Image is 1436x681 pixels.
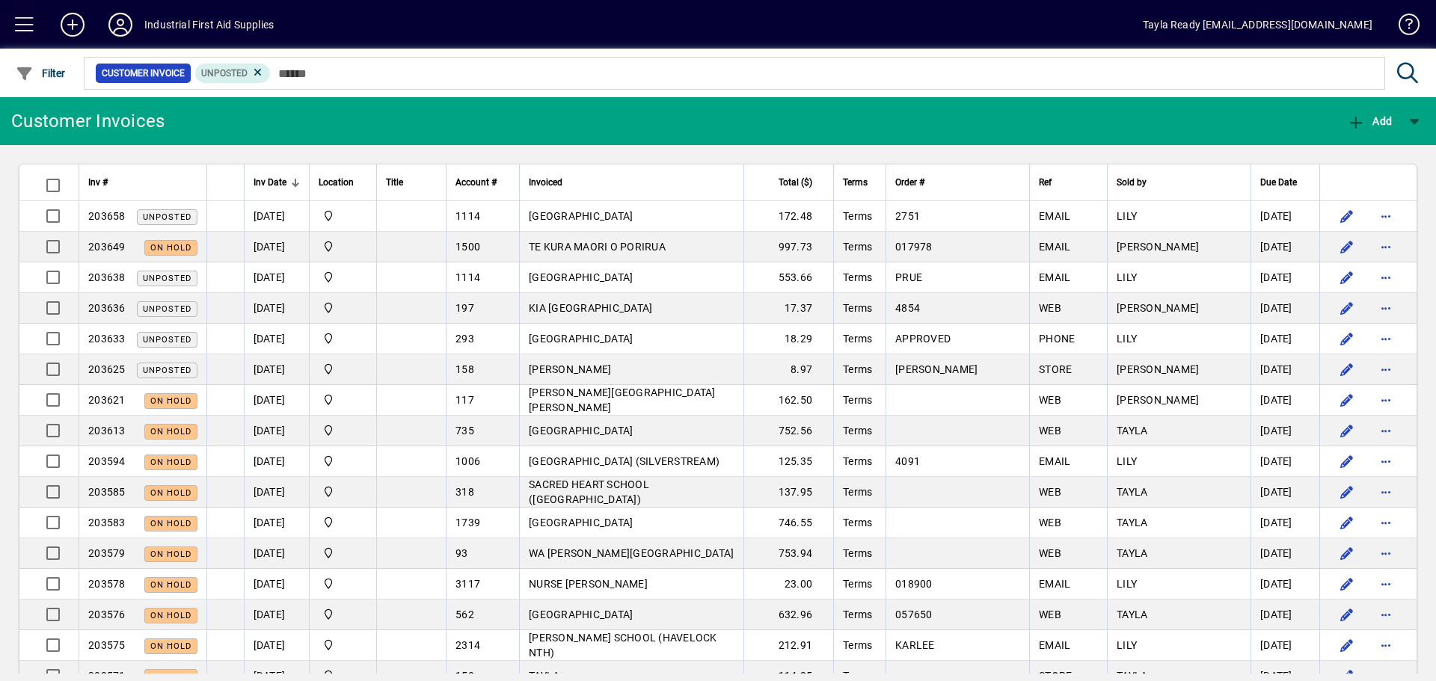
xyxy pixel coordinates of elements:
[743,477,833,508] td: 137.95
[1117,174,1242,191] div: Sold by
[455,241,480,253] span: 1500
[1117,425,1147,437] span: TAYLA
[1039,271,1070,283] span: EMAIL
[895,578,933,590] span: 018900
[779,174,812,191] span: Total ($)
[529,608,633,620] span: [GEOGRAPHIC_DATA]
[88,578,126,590] span: 203578
[150,457,191,467] span: On hold
[1039,174,1098,191] div: Ref
[1374,603,1398,626] button: More options
[1374,449,1398,473] button: More options
[1347,115,1392,127] span: Add
[1117,608,1147,620] span: TAYLA
[1039,363,1072,375] span: STORE
[386,174,438,191] div: Title
[843,578,872,590] span: Terms
[12,60,70,87] button: Filter
[743,446,833,477] td: 125.35
[319,300,367,316] span: INDUSTRIAL FIRST AID SUPPLIES LTD
[1117,517,1147,529] span: TAYLA
[88,174,108,191] span: Inv #
[1335,603,1359,626] button: Edit
[1117,333,1137,345] span: LILY
[455,210,480,222] span: 1114
[455,363,474,375] span: 158
[319,606,367,623] span: INDUSTRIAL FIRST AID SUPPLIES LTD
[1374,480,1398,504] button: More options
[1374,235,1398,259] button: More options
[1374,633,1398,657] button: More options
[386,174,403,191] span: Title
[96,11,144,38] button: Profile
[843,547,872,559] span: Terms
[895,302,920,314] span: 4854
[895,210,920,222] span: 2751
[455,302,474,314] span: 197
[895,174,924,191] span: Order #
[455,608,474,620] span: 562
[244,416,309,446] td: [DATE]
[743,600,833,630] td: 632.96
[455,425,474,437] span: 735
[1251,477,1319,508] td: [DATE]
[150,580,191,590] span: On hold
[1335,265,1359,289] button: Edit
[455,486,474,498] span: 318
[1335,449,1359,473] button: Edit
[244,477,309,508] td: [DATE]
[743,324,833,354] td: 18.29
[743,508,833,538] td: 746.55
[88,210,126,222] span: 203658
[529,425,633,437] span: [GEOGRAPHIC_DATA]
[843,455,872,467] span: Terms
[143,212,191,222] span: Unposted
[743,262,833,293] td: 553.66
[743,569,833,600] td: 23.00
[88,333,126,345] span: 203633
[1251,538,1319,569] td: [DATE]
[1335,511,1359,534] button: Edit
[319,330,367,347] span: INDUSTRIAL FIRST AID SUPPLIES LTD
[319,514,367,531] span: INDUSTRIAL FIRST AID SUPPLIES LTD
[1039,517,1061,529] span: WEB
[143,274,191,283] span: Unposted
[319,484,367,500] span: INDUSTRIAL FIRST AID SUPPLIES LTD
[88,241,126,253] span: 203649
[529,632,717,659] span: [PERSON_NAME] SCHOOL (HAVELOCK NTH)
[244,201,309,232] td: [DATE]
[88,271,126,283] span: 203638
[244,630,309,661] td: [DATE]
[843,241,872,253] span: Terms
[1251,630,1319,661] td: [DATE]
[244,324,309,354] td: [DATE]
[895,271,922,283] span: PRUE
[743,293,833,324] td: 17.37
[244,232,309,262] td: [DATE]
[1335,204,1359,228] button: Edit
[1335,296,1359,320] button: Edit
[1374,511,1398,534] button: More options
[1251,446,1319,477] td: [DATE]
[1251,600,1319,630] td: [DATE]
[843,174,868,191] span: Terms
[319,269,367,286] span: INDUSTRIAL FIRST AID SUPPLIES LTD
[319,174,354,191] span: Location
[88,547,126,559] span: 203579
[1117,455,1137,467] span: LILY
[1117,486,1147,498] span: TAYLA
[319,174,367,191] div: Location
[455,271,480,283] span: 1114
[1335,388,1359,412] button: Edit
[1343,108,1396,135] button: Add
[743,538,833,569] td: 753.94
[1335,633,1359,657] button: Edit
[529,478,649,505] span: SACRED HEART SCHOOL ([GEOGRAPHIC_DATA])
[254,174,286,191] span: Inv Date
[1039,174,1052,191] span: Ref
[743,232,833,262] td: 997.73
[843,210,872,222] span: Terms
[1117,302,1199,314] span: [PERSON_NAME]
[455,578,480,590] span: 3117
[88,425,126,437] span: 203613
